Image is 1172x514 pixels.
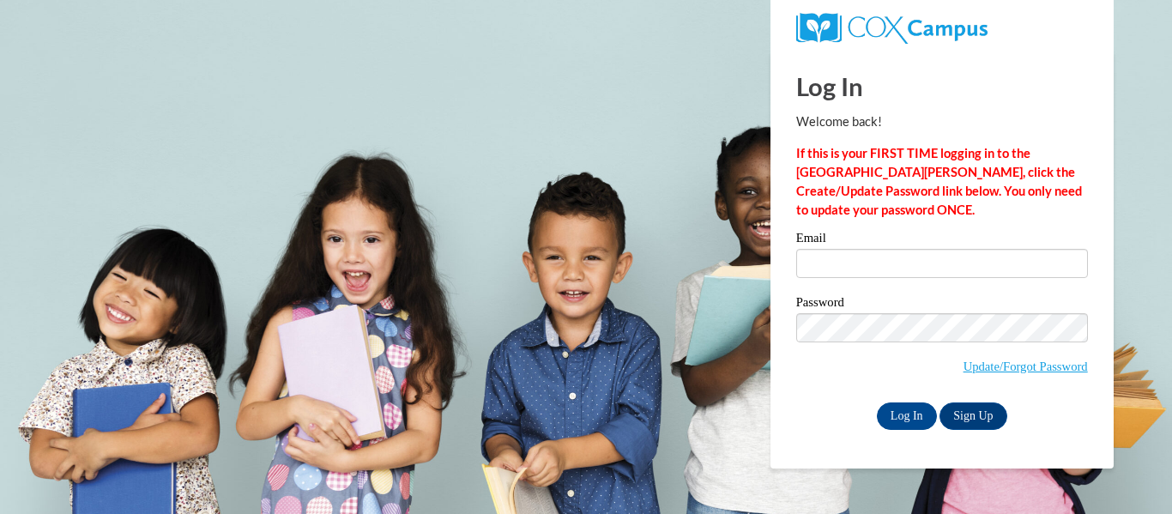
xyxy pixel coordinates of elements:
[796,232,1088,249] label: Email
[877,402,937,430] input: Log In
[796,13,988,44] img: COX Campus
[796,69,1088,104] h1: Log In
[964,360,1088,373] a: Update/Forgot Password
[796,20,988,34] a: COX Campus
[796,112,1088,131] p: Welcome back!
[796,146,1082,217] strong: If this is your FIRST TIME logging in to the [GEOGRAPHIC_DATA][PERSON_NAME], click the Create/Upd...
[796,296,1088,313] label: Password
[939,402,1006,430] a: Sign Up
